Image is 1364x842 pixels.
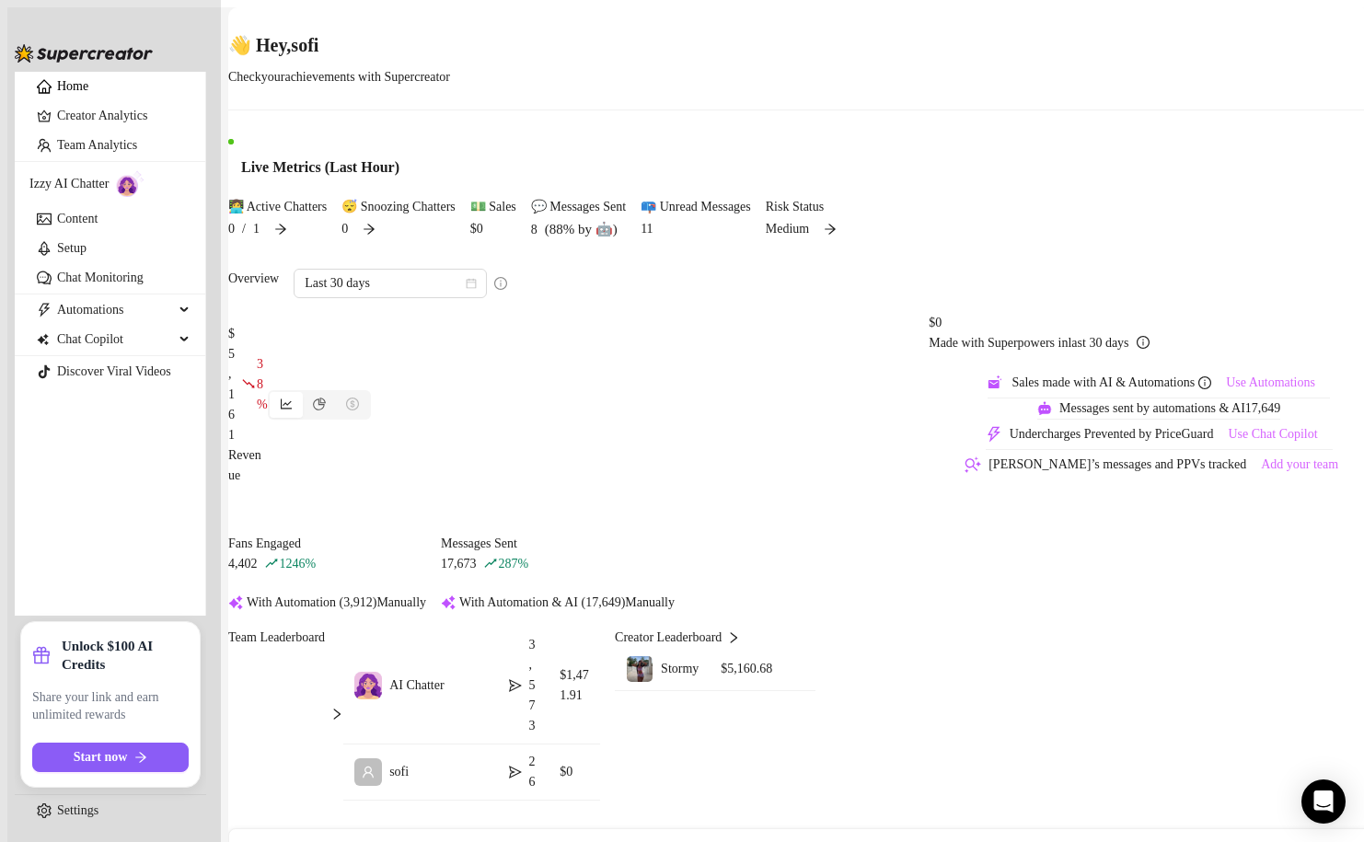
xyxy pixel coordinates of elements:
[57,295,174,325] span: Automations
[247,593,376,613] article: With Automation (3,912)
[466,278,477,289] span: calendar
[988,375,1004,391] img: svg%3e
[57,138,137,152] a: Team Analytics
[661,662,699,675] span: Stormy
[313,398,326,410] span: pie-chart
[389,762,409,782] span: sofi
[228,324,235,445] article: $5,161
[228,219,235,239] div: 0
[74,750,128,765] span: Start now
[29,174,109,194] span: Izzy AI Chatter
[929,333,1128,353] article: Made with Superpowers in last 30 days
[1137,336,1150,349] span: info-circle
[1301,779,1346,824] div: Open Intercom Messenger
[560,762,589,782] article: $0
[330,628,343,801] span: right
[280,398,293,410] span: line-chart
[965,456,981,473] img: svg%3e
[560,665,589,706] article: $1,471.91
[354,672,382,699] img: izzy-ai-chatter-avatar-DDCN_rTZ.svg
[274,223,287,236] span: arrow-right
[727,628,740,648] span: right
[228,197,327,217] div: 👩‍💻 Active Chatters
[986,426,1002,443] img: svg%3e
[641,219,653,239] div: 11
[134,751,147,764] span: arrow-right
[228,32,450,58] h4: 👋 Hey, sofi
[265,557,278,570] span: rise
[499,557,529,571] span: 287 %
[15,44,153,63] img: logo-BBDzfeDw.svg
[766,197,837,217] div: Risk Status
[268,390,371,420] div: segmented control
[346,398,359,410] span: dollar-circle
[1245,398,1281,419] div: 17,649
[62,637,189,674] strong: Unlock $100 AI Credits
[484,557,497,570] span: rise
[32,743,189,772] button: Start nowarrow-right
[253,219,260,239] div: 1
[1198,376,1211,389] span: info-circle
[1261,457,1338,472] span: Add your team
[341,197,456,217] div: 😴 Snoozing Chatters
[228,445,268,486] article: Revenue
[531,197,626,217] div: 💬 Messages Sent
[228,67,450,87] article: Check your achievements with Supercreator
[363,223,376,236] span: arrow-right
[57,325,174,354] span: Chat Copilot
[1246,450,1353,479] button: Add your team
[1011,373,1211,393] div: Sales made with AI & Automations
[57,79,88,93] a: Home
[242,219,246,239] div: /
[494,277,507,290] span: info-circle
[441,534,675,554] article: Messages Sent
[509,679,522,692] span: send
[441,593,456,613] img: svg%3e
[531,220,538,240] div: 8
[625,593,675,613] article: Manually
[57,803,98,817] a: Settings
[509,766,522,779] span: send
[32,646,51,664] span: gift
[529,635,538,736] article: 3,573
[615,628,722,648] article: Creator Leaderboard
[529,752,538,792] article: 26
[1211,368,1330,398] button: Use Automations
[721,659,804,679] article: $5,160.68
[37,303,52,317] span: thunderbolt
[1037,401,1052,416] img: svg%3e
[116,170,144,197] img: AI Chatter
[228,269,279,289] article: Overview
[627,656,653,682] img: Stormy
[965,455,1246,475] div: [PERSON_NAME]’s messages and PPVs tracked
[280,557,317,571] span: 1246 %
[257,357,268,411] span: 38 %
[228,628,325,801] article: Team Leaderboard
[389,675,444,696] span: AI Chatter
[929,313,1149,333] article: $0
[470,219,483,239] div: $0
[824,223,837,236] span: arrow-right
[459,593,625,613] article: With Automation & AI (17,649)
[545,219,618,241] div: (88% by 🤖)
[241,156,399,179] h5: Live Metrics (Last Hour)
[1213,420,1332,449] button: Use Chat Copilot
[57,271,144,284] a: Chat Monitoring
[470,197,516,217] div: 💵 Sales
[441,554,477,574] article: 17,673
[376,593,426,613] article: Manually
[57,364,171,378] a: Discover Viral Videos
[57,101,191,131] a: Creator Analytics
[766,219,809,239] article: Medium
[242,377,255,390] span: fall
[305,270,476,297] span: Last 30 days
[341,219,348,239] div: 0
[986,424,1214,444] div: Undercharges Prevented by PriceGuard
[228,554,258,574] article: 4,402
[57,212,98,225] a: Content
[1037,398,1245,419] div: Messages sent by automations & AI
[228,593,243,613] img: svg%3e
[37,333,49,346] img: Chat Copilot
[641,197,751,217] div: 📪 Unread Messages
[32,688,189,724] span: Share your link and earn unlimited rewards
